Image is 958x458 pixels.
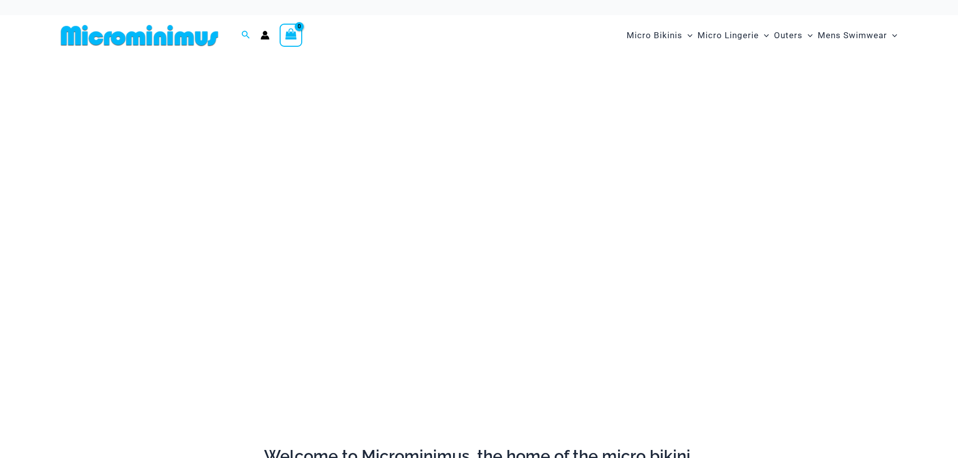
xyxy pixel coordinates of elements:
[695,20,771,51] a: Micro LingerieMenu ToggleMenu Toggle
[698,23,759,48] span: Micro Lingerie
[682,23,692,48] span: Menu Toggle
[818,23,887,48] span: Mens Swimwear
[815,20,900,51] a: Mens SwimwearMenu ToggleMenu Toggle
[887,23,897,48] span: Menu Toggle
[627,23,682,48] span: Micro Bikinis
[280,24,303,47] a: View Shopping Cart, empty
[623,19,902,52] nav: Site Navigation
[241,29,250,42] a: Search icon link
[759,23,769,48] span: Menu Toggle
[260,31,270,40] a: Account icon link
[624,20,695,51] a: Micro BikinisMenu ToggleMenu Toggle
[803,23,813,48] span: Menu Toggle
[771,20,815,51] a: OutersMenu ToggleMenu Toggle
[57,24,222,47] img: MM SHOP LOGO FLAT
[774,23,803,48] span: Outers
